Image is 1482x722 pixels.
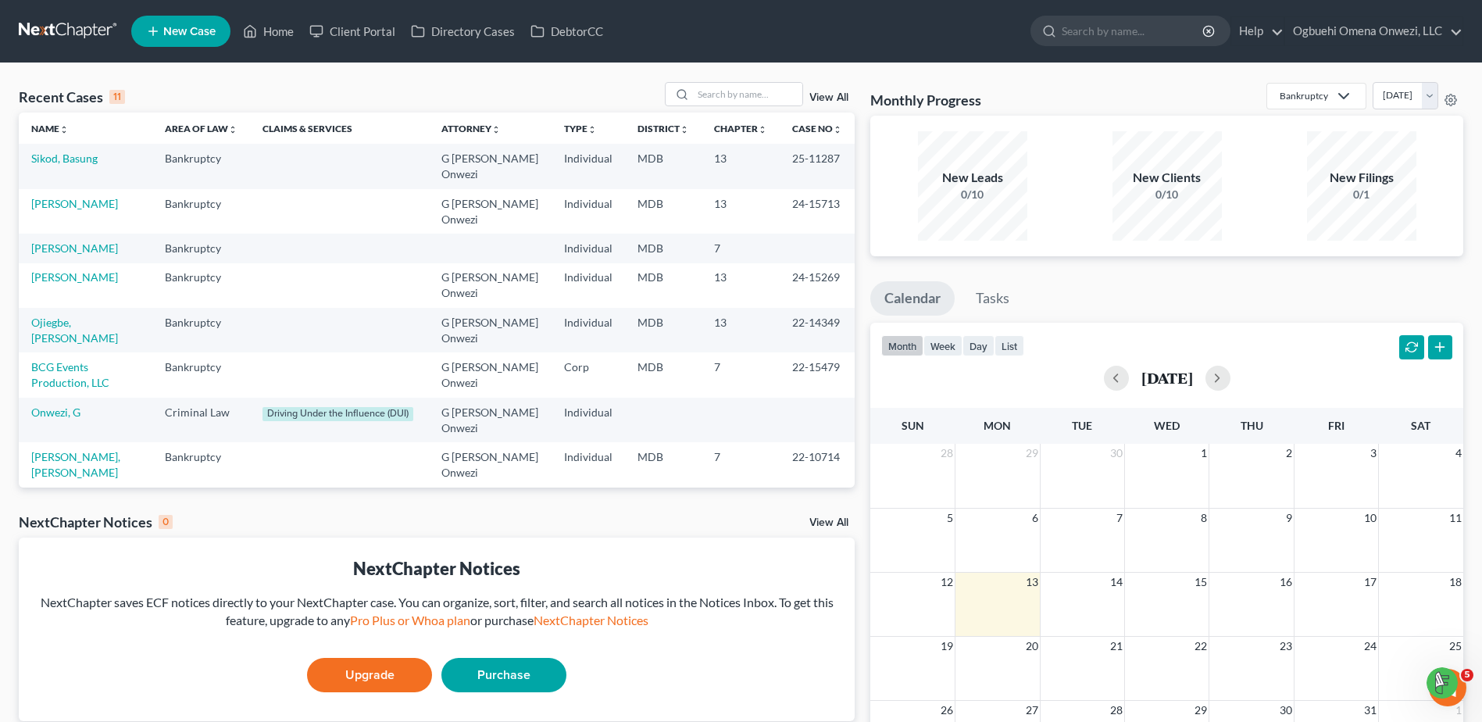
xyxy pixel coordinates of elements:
[1454,444,1463,463] span: 4
[1024,701,1040,720] span: 27
[809,517,848,528] a: View All
[702,263,780,308] td: 13
[780,352,855,397] td: 22-15479
[1278,637,1294,656] span: 23
[625,352,702,397] td: MDB
[1284,444,1294,463] span: 2
[693,83,802,105] input: Search by name...
[1115,509,1124,527] span: 7
[31,594,842,630] div: NextChapter saves ECF notices directly to your NextChapter case. You can organize, sort, filter, ...
[31,450,120,479] a: [PERSON_NAME], [PERSON_NAME]
[758,125,767,134] i: unfold_more
[939,701,955,720] span: 26
[152,398,250,442] td: Criminal Law
[1154,419,1180,432] span: Wed
[19,88,125,106] div: Recent Cases
[625,308,702,352] td: MDB
[429,189,552,234] td: G [PERSON_NAME] Onwezi
[625,263,702,308] td: MDB
[350,613,470,627] a: Pro Plus or Whoa plan
[625,442,702,487] td: MDB
[702,308,780,352] td: 13
[923,335,962,356] button: week
[228,125,237,134] i: unfold_more
[403,17,523,45] a: Directory Cases
[1193,637,1209,656] span: 22
[780,263,855,308] td: 24-15269
[1112,169,1222,187] div: New Clients
[702,144,780,188] td: 13
[918,169,1027,187] div: New Leads
[19,513,173,531] div: NextChapter Notices
[31,406,80,419] a: Onwezi, G
[523,17,611,45] a: DebtorCC
[939,444,955,463] span: 28
[780,442,855,487] td: 22-10714
[152,352,250,397] td: Bankruptcy
[625,189,702,234] td: MDB
[625,144,702,188] td: MDB
[31,316,118,345] a: Ojiegbe, [PERSON_NAME]
[250,113,430,144] th: Claims & Services
[809,92,848,103] a: View All
[1193,701,1209,720] span: 29
[714,123,767,134] a: Chapterunfold_more
[1109,637,1124,656] span: 21
[429,263,552,308] td: G [PERSON_NAME] Onwezi
[637,123,689,134] a: Districtunfold_more
[109,90,125,104] div: 11
[939,573,955,592] span: 12
[587,125,597,134] i: unfold_more
[1362,637,1378,656] span: 24
[792,123,842,134] a: Case Nounfold_more
[429,442,552,487] td: G [PERSON_NAME] Onwezi
[1278,573,1294,592] span: 16
[152,308,250,352] td: Bankruptcy
[1112,187,1222,202] div: 0/10
[881,335,923,356] button: month
[625,488,702,532] td: MDB
[1109,701,1124,720] span: 28
[1109,444,1124,463] span: 30
[1072,419,1092,432] span: Tue
[302,17,403,45] a: Client Portal
[702,352,780,397] td: 7
[1448,509,1463,527] span: 11
[152,144,250,188] td: Bankruptcy
[1284,509,1294,527] span: 9
[1193,573,1209,592] span: 15
[962,335,995,356] button: day
[429,398,552,442] td: G [PERSON_NAME] Onwezi
[1030,509,1040,527] span: 6
[918,187,1027,202] div: 0/10
[1328,419,1345,432] span: Fri
[159,515,173,529] div: 0
[307,658,432,692] a: Upgrade
[833,125,842,134] i: unfold_more
[870,281,955,316] a: Calendar
[552,263,625,308] td: Individual
[995,335,1024,356] button: list
[152,234,250,263] td: Bankruptcy
[780,308,855,352] td: 22-14349
[429,308,552,352] td: G [PERSON_NAME] Onwezi
[441,658,566,692] a: Purchase
[552,488,625,532] td: Individual
[152,442,250,487] td: Bankruptcy
[235,17,302,45] a: Home
[939,637,955,656] span: 19
[31,556,842,581] div: NextChapter Notices
[552,189,625,234] td: Individual
[984,419,1011,432] span: Mon
[702,234,780,263] td: 7
[1369,444,1378,463] span: 3
[902,419,924,432] span: Sun
[31,241,118,255] a: [PERSON_NAME]
[31,123,69,134] a: Nameunfold_more
[680,125,689,134] i: unfold_more
[31,360,109,389] a: BCG Events Production, LLC
[1231,17,1284,45] a: Help
[262,407,414,421] div: Driving Under the Influence (DUI)
[1362,701,1378,720] span: 31
[1454,701,1463,720] span: 1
